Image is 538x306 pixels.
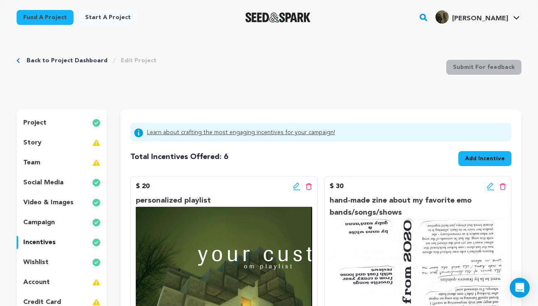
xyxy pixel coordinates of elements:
span: Total Incentives Offered: [130,153,222,161]
button: account [17,276,107,289]
img: warning-full.svg [92,138,100,148]
button: video & images [17,196,107,209]
div: Open Intercom Messenger [510,278,530,298]
p: account [23,277,50,287]
button: Submit For feedback [446,60,521,75]
span: [PERSON_NAME] [452,15,508,22]
p: social media [23,178,64,188]
div: Gaby S.'s Profile [435,10,508,24]
div: Breadcrumb [17,56,157,65]
img: check-circle-full.svg [92,118,100,128]
img: check-circle-full.svg [92,198,100,208]
img: 06eb682db392dc56.png [435,10,449,24]
p: video & images [23,198,73,208]
button: wishlist [17,256,107,269]
button: team [17,156,107,169]
button: incentives [17,236,107,249]
p: team [23,158,40,168]
p: campaign [23,218,55,228]
a: Back to Project Dashboard [27,56,108,65]
a: Fund a project [17,10,73,25]
p: project [23,118,46,128]
span: Add Incentive [465,154,505,163]
a: Learn about crafting the most engaging incentives for your campaign! [147,128,335,138]
button: story [17,136,107,149]
p: story [23,138,42,148]
img: check-circle-full.svg [92,257,100,267]
button: project [17,116,107,130]
button: social media [17,176,107,189]
p: incentives [23,237,56,247]
img: Seed&Spark Logo Dark Mode [245,12,311,22]
a: Seed&Spark Homepage [245,12,311,22]
img: warning-full.svg [92,158,100,168]
button: campaign [17,216,107,229]
img: check-circle-full.svg [92,178,100,188]
button: Add Incentive [458,151,511,166]
img: check-circle-full.svg [92,237,100,247]
h4: 6 [130,151,228,163]
span: Gaby S.'s Profile [434,9,521,26]
p: $ 20 [136,181,149,191]
p: hand-made zine about my favorite emo bands/songs/shows [330,195,506,219]
p: $ 30 [330,181,343,191]
img: warning-full.svg [92,277,100,287]
img: check-circle-full.svg [92,218,100,228]
a: Gaby S.'s Profile [434,9,521,24]
p: wishlist [23,257,49,267]
a: Start a project [78,10,137,25]
p: personalized playlist [136,195,312,207]
a: Edit Project [121,56,157,65]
